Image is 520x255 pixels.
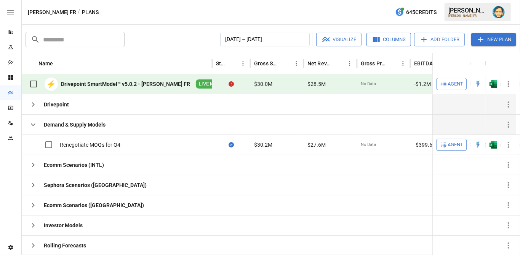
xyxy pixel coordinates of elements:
[493,6,505,18] img: Dana Basken
[45,78,58,91] div: ⚡
[490,141,497,149] img: excel-icon.76473adf.svg
[437,78,467,90] button: Agent
[474,80,482,88] div: Open in Quick Edit
[216,60,226,67] div: Status
[490,80,497,88] div: Open in Excel
[54,58,65,69] button: Sort
[44,121,106,128] div: Demand & Supply Models
[196,81,229,88] span: LIVE MODEL
[220,33,310,46] button: [DATE] – [DATE]
[414,141,436,149] span: -$399.6K
[254,141,272,149] span: $30.2M
[38,60,53,67] div: Name
[392,5,440,19] button: 645Credits
[437,139,467,151] button: Agent
[366,33,411,46] button: Columns
[307,60,333,67] div: Net Revenue
[414,33,465,46] button: Add Folder
[398,58,408,69] button: Gross Profit column menu
[44,222,83,229] div: Investor Models
[44,181,147,189] div: Sephora Scenarios ([GEOGRAPHIC_DATA])
[229,141,234,149] div: Sync complete
[448,7,488,14] div: [PERSON_NAME]
[78,8,80,17] div: /
[238,58,248,69] button: Status column menu
[307,141,326,149] span: $27.6M
[448,80,463,89] span: Agent
[361,60,386,67] div: Gross Profit
[344,58,355,69] button: Net Revenue column menu
[28,8,76,17] button: [PERSON_NAME] FR
[488,2,509,23] button: Dana Basken
[474,141,482,149] img: quick-edit-flash.b8aec18c.svg
[406,8,437,17] span: 645 Credits
[44,242,86,249] div: Rolling Forecasts
[44,101,69,108] div: Drivepoint
[414,60,433,67] div: EBITDA
[291,58,302,69] button: Gross Sales column menu
[490,141,497,149] div: Open in Excel
[254,80,272,88] span: $30.0M
[227,58,238,69] button: Sort
[61,80,190,88] div: Drivepoint SmartModel™ v5.0.2 - [PERSON_NAME] FR
[474,80,482,88] img: quick-edit-flash.b8aec18c.svg
[506,58,516,69] button: Sort
[334,58,344,69] button: Sort
[307,80,326,88] span: $28.5M
[254,60,280,67] div: Gross Sales
[361,81,376,87] span: No Data
[316,33,362,46] button: Visualize
[44,161,104,169] div: Ecomm Scenarios (INTL)
[280,58,291,69] button: Sort
[471,33,516,46] button: New Plan
[361,142,376,148] span: No Data
[44,201,144,209] div: Ecomm Scenarios ([GEOGRAPHIC_DATA])
[448,141,463,149] span: Agent
[60,141,120,149] div: Renegotiate MOQs for Q4
[387,58,398,69] button: Sort
[490,80,497,88] img: excel-icon.76473adf.svg
[448,14,488,17] div: [PERSON_NAME] FR
[414,80,431,88] span: -$1.2M
[474,141,482,149] div: Open in Quick Edit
